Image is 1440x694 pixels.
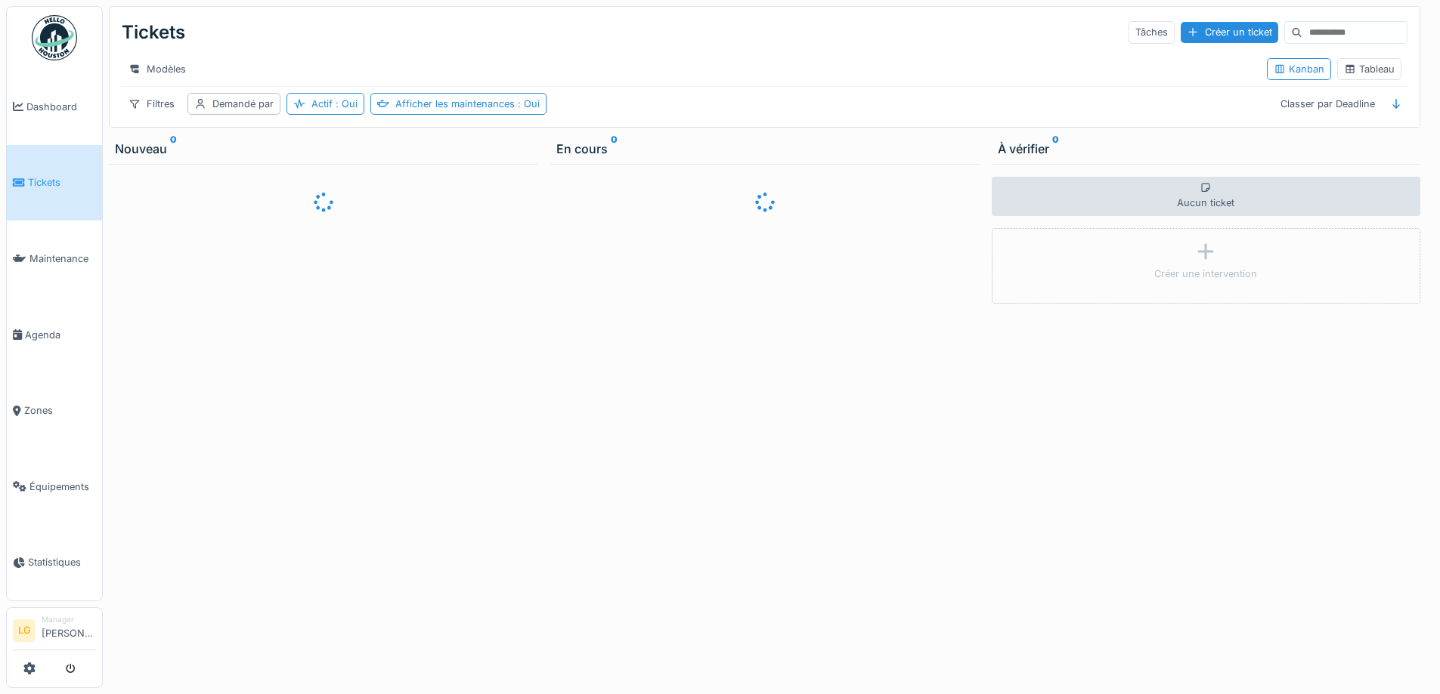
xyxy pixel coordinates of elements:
[7,449,102,525] a: Équipements
[395,97,540,111] div: Afficher les maintenances
[515,98,540,109] span: : Oui
[42,614,96,625] div: Manager
[611,140,618,158] sup: 0
[1274,93,1382,115] div: Classer par Deadline
[212,97,274,111] div: Demandé par
[42,614,96,646] li: [PERSON_NAME]
[1154,267,1257,281] div: Créer une intervention
[7,525,102,601] a: Statistiques
[122,58,193,80] div: Modèles
[32,15,77,60] img: Badge_color-CXgf-gQk.svg
[1129,21,1175,43] div: Tâches
[29,480,96,494] span: Équipements
[29,251,96,266] span: Maintenance
[26,100,96,114] span: Dashboard
[170,140,177,158] sup: 0
[311,97,358,111] div: Actif
[7,145,102,221] a: Tickets
[7,221,102,297] a: Maintenance
[998,140,1415,158] div: À vérifier
[7,297,102,373] a: Agenda
[556,140,974,158] div: En cours
[24,403,96,418] span: Zones
[7,372,102,449] a: Zones
[25,328,96,342] span: Agenda
[992,177,1421,216] div: Aucun ticket
[122,13,185,52] div: Tickets
[1344,62,1395,76] div: Tableau
[1274,62,1324,76] div: Kanban
[28,555,96,569] span: Statistiques
[333,98,358,109] span: : Oui
[1181,22,1278,42] div: Créer un ticket
[122,93,181,115] div: Filtres
[7,69,102,145] a: Dashboard
[115,140,532,158] div: Nouveau
[28,175,96,190] span: Tickets
[1052,140,1059,158] sup: 0
[13,619,36,642] li: LG
[13,614,96,650] a: LG Manager[PERSON_NAME]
